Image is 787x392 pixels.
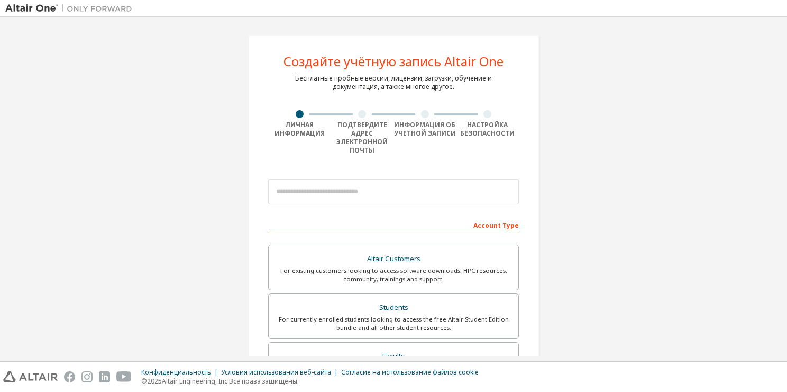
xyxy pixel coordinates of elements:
img: Альтаир Один [5,3,138,14]
ya-tr-span: © [141,377,147,386]
div: Altair Customers [275,252,512,266]
div: For existing customers looking to access software downloads, HPC resources, community, trainings ... [275,266,512,283]
img: instagram.svg [81,371,93,382]
img: youtube.svg [116,371,132,382]
div: Students [275,300,512,315]
img: linkedin.svg [99,371,110,382]
ya-tr-span: 2025 [147,377,162,386]
div: Faculty [275,349,512,364]
ya-tr-span: Бесплатные пробные версии, лицензии, загрузки, обучение и [295,74,492,83]
ya-tr-span: Подтвердите адрес электронной почты [336,120,388,155]
ya-tr-span: Согласие на использование файлов cookie [341,368,479,377]
div: Account Type [268,216,519,233]
ya-tr-span: документация, а также многое другое. [333,82,454,91]
ya-tr-span: Altair Engineering, Inc. [162,377,229,386]
ya-tr-span: Личная информация [274,120,325,138]
ya-tr-span: Информация об учетной записи [394,120,456,138]
ya-tr-span: Конфиденциальность [141,368,211,377]
ya-tr-span: Создайте учётную запись Altair One [283,52,504,70]
ya-tr-span: Все права защищены. [229,377,299,386]
img: facebook.svg [64,371,75,382]
div: For currently enrolled students looking to access the free Altair Student Edition bundle and all ... [275,315,512,332]
ya-tr-span: Настройка безопасности [460,120,515,138]
img: altair_logo.svg [3,371,58,382]
ya-tr-span: Условия использования веб-сайта [221,368,331,377]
